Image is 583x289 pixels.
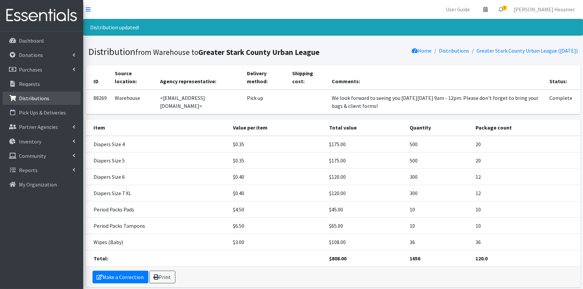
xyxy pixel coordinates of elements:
[3,120,81,134] a: Partner Agencies
[86,65,111,90] th: ID
[406,120,472,136] th: Quantity
[229,185,325,201] td: $0.40
[412,47,432,54] a: Home
[325,120,405,136] th: Total value
[19,109,66,116] p: Pick Ups & Deliveries
[472,201,580,217] td: 10
[229,217,325,234] td: $6.50
[325,168,405,185] td: $120.00
[476,255,487,262] strong: 120.0
[325,201,405,217] td: $45.00
[86,136,229,152] td: Diapers Size 4
[19,37,44,44] p: Dashboard
[86,201,229,217] td: Period Packs Pads
[325,185,405,201] td: $120.00
[86,185,229,201] td: Diapers Size 7 XL
[406,185,472,201] td: 300
[86,168,229,185] td: Diapers Size 6
[493,3,508,16] a: 3
[325,217,405,234] td: $65.00
[439,47,470,54] a: Distributions
[3,178,81,191] a: My Organization
[406,136,472,152] td: 500
[19,66,42,73] p: Purchases
[406,217,472,234] td: 10
[406,234,472,250] td: 36
[19,81,40,87] p: Requests
[89,46,331,58] h1: Distribution
[156,90,243,114] td: <[EMAIL_ADDRESS][DOMAIN_NAME]>
[328,65,545,90] th: Comments:
[229,201,325,217] td: $4.50
[3,34,81,47] a: Dashboard
[93,271,148,283] a: Make a Correction
[3,135,81,148] a: Inventory
[243,90,288,114] td: Pick up
[3,4,81,27] img: HumanEssentials
[149,271,175,283] a: Print
[472,185,580,201] td: 12
[94,255,108,262] strong: Total:
[243,65,288,90] th: Delivery method:
[229,120,325,136] th: Value per item
[3,63,81,76] a: Purchases
[156,65,243,90] th: Agency representative:
[3,92,81,105] a: Distributions
[328,90,545,114] td: We look forward to seeing you [DATE][DATE] 9am - 12pm. Please don't forget to bring your bags & c...
[19,138,41,145] p: Inventory
[3,77,81,91] a: Requests
[406,168,472,185] td: 300
[19,152,46,159] p: Community
[19,52,43,58] p: Donations
[3,163,81,177] a: Reports
[229,168,325,185] td: $0.40
[111,65,156,90] th: Source location:
[19,95,49,102] p: Distributions
[472,136,580,152] td: 20
[325,152,405,168] td: $175.00
[86,120,229,136] th: Item
[410,255,420,262] strong: 1656
[3,149,81,162] a: Community
[3,106,81,119] a: Pick Ups & Deliveries
[472,168,580,185] td: 12
[502,6,507,10] span: 3
[477,47,578,54] a: Greater Stark County Urban League ([DATE])
[406,201,472,217] td: 10
[441,3,475,16] a: User Guide
[86,90,111,114] td: 88269
[229,136,325,152] td: $0.35
[472,120,580,136] th: Package count
[545,90,580,114] td: Complete
[325,234,405,250] td: $108.00
[288,65,328,90] th: Shipping cost:
[136,47,320,57] small: from Warehouse to
[329,255,346,262] strong: $808.00
[111,90,156,114] td: Warehouse
[508,3,580,16] a: [PERSON_NAME] Hexamer
[472,152,580,168] td: 20
[19,167,38,173] p: Reports
[229,234,325,250] td: $3.00
[229,152,325,168] td: $0.35
[86,152,229,168] td: Diapers Size 5
[19,181,57,188] p: My Organization
[83,19,583,36] div: Distribution updated!
[19,124,58,130] p: Partner Agencies
[472,234,580,250] td: 36
[325,136,405,152] td: $175.00
[472,217,580,234] td: 10
[86,217,229,234] td: Period Packs Tampons
[199,47,320,57] b: Greater Stark County Urban League
[3,48,81,62] a: Donations
[545,65,580,90] th: Status:
[406,152,472,168] td: 500
[86,234,229,250] td: Wipes (Baby)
